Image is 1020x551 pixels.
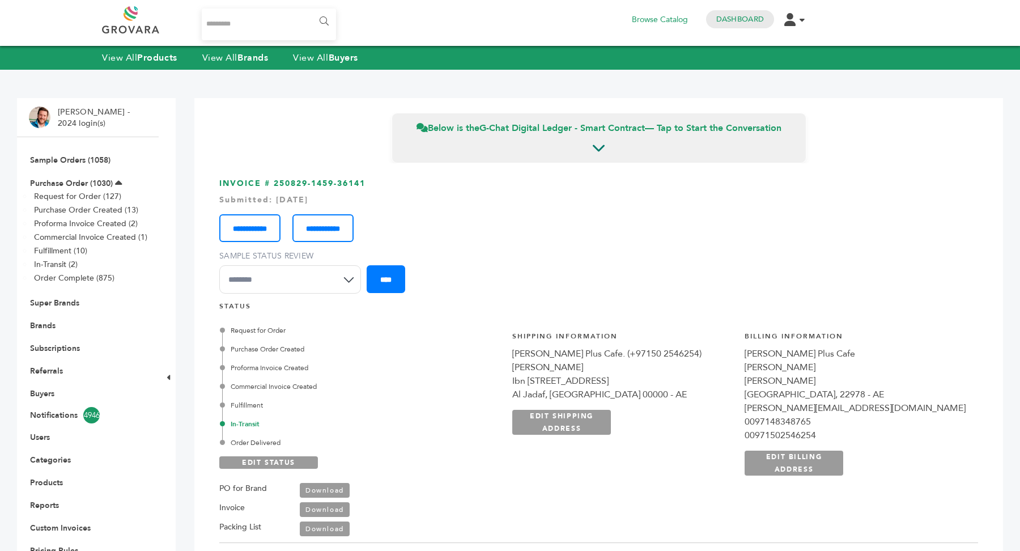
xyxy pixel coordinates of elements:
[479,122,645,134] strong: G-Chat Digital Ledger - Smart Contract
[745,388,966,401] div: [GEOGRAPHIC_DATA], 22978 - AE
[222,363,485,373] div: Proforma Invoice Created
[30,432,50,443] a: Users
[30,178,113,189] a: Purchase Order (1030)
[222,419,485,429] div: In-Transit
[34,232,147,243] a: Commercial Invoice Created (1)
[30,455,71,465] a: Categories
[30,407,146,423] a: Notifications4946
[219,251,367,262] label: Sample Status Review
[512,410,611,435] a: EDIT SHIPPING ADDRESS
[293,52,358,64] a: View AllBuyers
[202,52,269,64] a: View AllBrands
[219,178,978,302] h3: INVOICE # 250829-1459-36141
[300,522,350,536] a: Download
[745,361,966,374] div: [PERSON_NAME]
[102,52,177,64] a: View AllProducts
[30,366,63,376] a: Referrals
[58,107,133,129] li: [PERSON_NAME] - 2024 login(s)
[30,155,110,166] a: Sample Orders (1058)
[716,14,764,24] a: Dashboard
[222,438,485,448] div: Order Delivered
[219,520,261,534] label: Packing List
[512,374,733,388] div: Ibn [STREET_ADDRESS]
[222,325,485,336] div: Request for Order
[300,483,350,498] a: Download
[34,218,138,229] a: Proforma Invoice Created (2)
[34,191,121,202] a: Request for Order (127)
[219,194,978,206] div: Submitted: [DATE]
[512,332,733,347] h4: Shipping Information
[222,400,485,410] div: Fulfillment
[30,343,80,354] a: Subscriptions
[512,347,733,361] div: [PERSON_NAME] Plus Cafe. (+97150 2546254)
[202,9,336,40] input: Search...
[137,52,177,64] strong: Products
[632,14,688,26] a: Browse Catalog
[219,501,245,515] label: Invoice
[83,407,100,423] span: 4946
[512,361,733,374] div: [PERSON_NAME]
[222,344,485,354] div: Purchase Order Created
[34,273,114,283] a: Order Complete (875)
[512,388,733,401] div: Al Jadaf, [GEOGRAPHIC_DATA] 00000 - AE
[745,415,966,429] div: 0097148348765
[30,298,79,308] a: Super Brands
[34,205,138,215] a: Purchase Order Created (13)
[30,388,54,399] a: Buyers
[34,245,87,256] a: Fulfillment (10)
[30,477,63,488] a: Products
[219,456,318,469] a: EDIT STATUS
[745,429,966,442] div: 00971502546254
[329,52,358,64] strong: Buyers
[222,382,485,392] div: Commercial Invoice Created
[745,451,843,476] a: EDIT BILLING ADDRESS
[745,332,966,347] h4: Billing Information
[416,122,781,134] span: Below is the — Tap to Start the Conversation
[745,401,966,415] div: [PERSON_NAME][EMAIL_ADDRESS][DOMAIN_NAME]
[300,502,350,517] a: Download
[30,320,56,331] a: Brands
[219,302,978,317] h4: STATUS
[30,523,91,533] a: Custom Invoices
[34,259,78,270] a: In-Transit (2)
[219,482,267,495] label: PO for Brand
[30,500,59,511] a: Reports
[745,374,966,388] div: [PERSON_NAME]
[237,52,268,64] strong: Brands
[745,347,966,361] div: [PERSON_NAME] Plus Cafe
